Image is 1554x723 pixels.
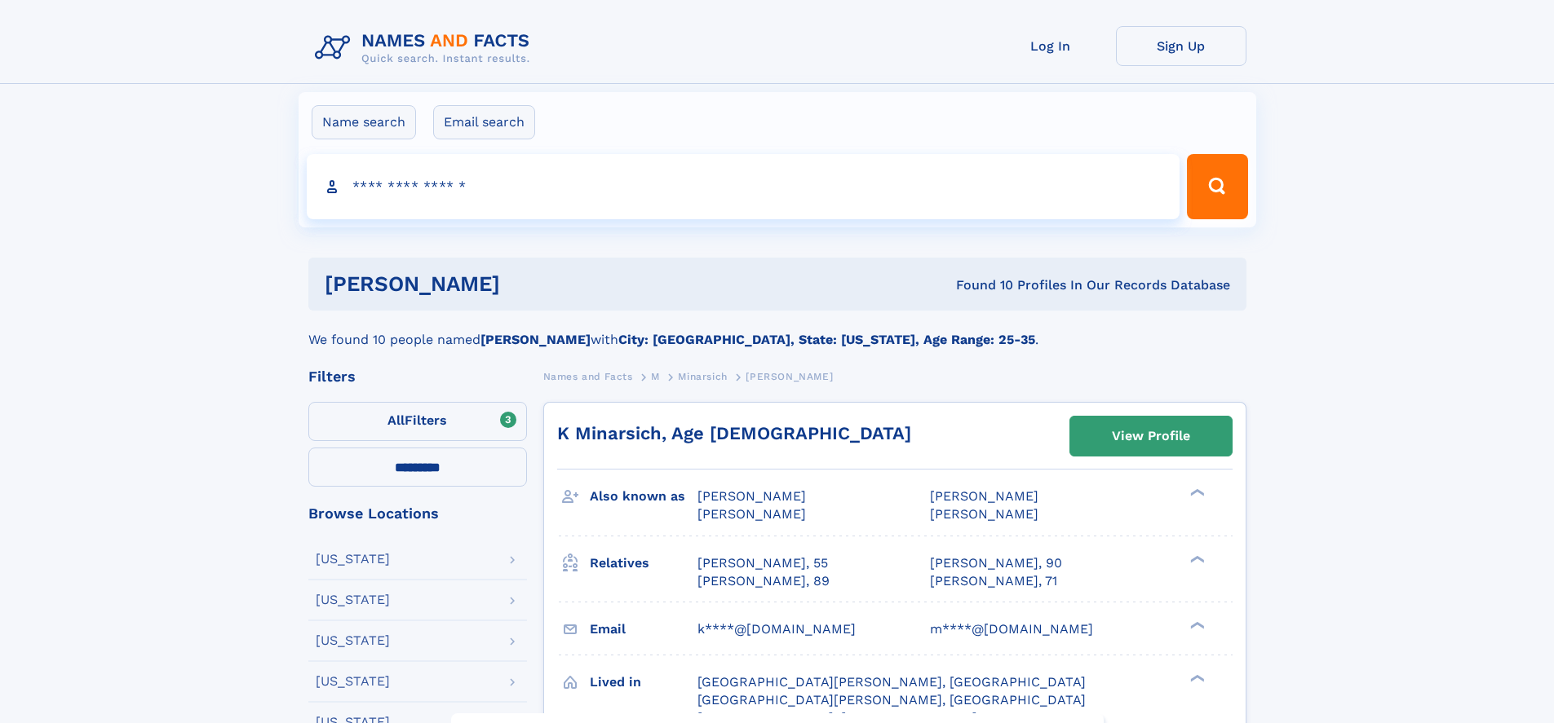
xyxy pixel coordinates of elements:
[557,423,911,443] a: K Minarsich, Age [DEMOGRAPHIC_DATA]
[697,692,1086,708] span: [GEOGRAPHIC_DATA][PERSON_NAME], [GEOGRAPHIC_DATA]
[590,483,697,510] h3: Also known as
[590,615,697,643] h3: Email
[316,675,390,688] div: [US_STATE]
[930,488,1038,504] span: [PERSON_NAME]
[1070,417,1232,456] a: View Profile
[387,412,405,428] span: All
[543,366,633,386] a: Names and Facts
[930,554,1062,572] a: [PERSON_NAME], 90
[678,371,727,382] span: Minarsich
[651,366,660,386] a: M
[1186,553,1206,564] div: ❯
[697,554,828,572] a: [PERSON_NAME], 55
[325,274,728,294] h1: [PERSON_NAME]
[480,332,591,347] b: [PERSON_NAME]
[308,369,527,384] div: Filters
[697,674,1086,690] span: [GEOGRAPHIC_DATA][PERSON_NAME], [GEOGRAPHIC_DATA]
[697,506,806,522] span: [PERSON_NAME]
[590,668,697,696] h3: Lived in
[728,276,1230,294] div: Found 10 Profiles In Our Records Database
[930,506,1038,522] span: [PERSON_NAME]
[746,371,833,382] span: [PERSON_NAME]
[1186,487,1206,498] div: ❯
[1186,619,1206,630] div: ❯
[308,26,543,70] img: Logo Names and Facts
[590,549,697,577] h3: Relatives
[316,553,390,566] div: [US_STATE]
[1186,672,1206,683] div: ❯
[930,572,1057,590] a: [PERSON_NAME], 71
[308,402,527,441] label: Filters
[307,154,1180,219] input: search input
[308,311,1246,350] div: We found 10 people named with .
[1187,154,1247,219] button: Search Button
[1116,26,1246,66] a: Sign Up
[433,105,535,139] label: Email search
[651,371,660,382] span: M
[618,332,1035,347] b: City: [GEOGRAPHIC_DATA], State: [US_STATE], Age Range: 25-35
[308,506,527,521] div: Browse Locations
[985,26,1116,66] a: Log In
[697,488,806,504] span: [PERSON_NAME]
[678,366,727,386] a: Minarsich
[697,572,830,590] a: [PERSON_NAME], 89
[312,105,416,139] label: Name search
[1112,417,1190,455] div: View Profile
[316,634,390,647] div: [US_STATE]
[316,593,390,606] div: [US_STATE]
